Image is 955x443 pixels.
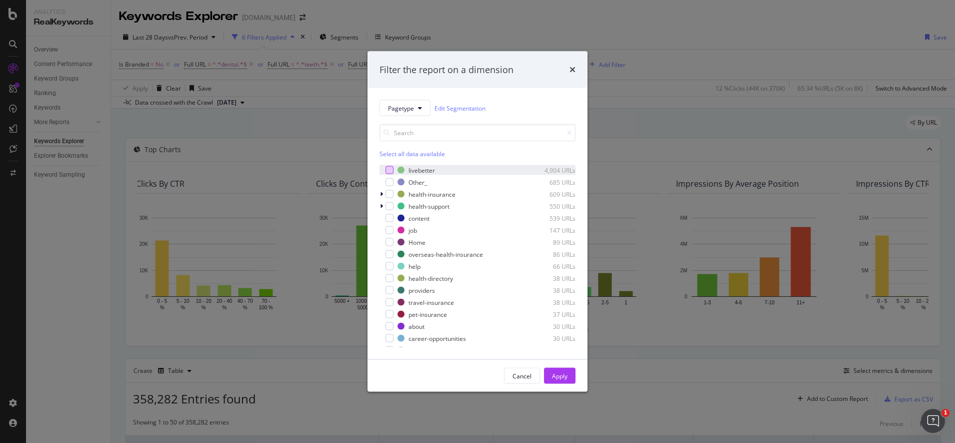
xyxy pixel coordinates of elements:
[408,250,483,258] div: overseas-health-insurance
[526,226,575,234] div: 147 URLs
[526,178,575,186] div: 685 URLs
[569,63,575,76] div: times
[388,104,414,112] span: Pagetype
[526,334,575,342] div: 30 URLs
[526,262,575,270] div: 66 URLs
[408,310,447,318] div: pet-insurance
[408,298,454,306] div: travel-insurance
[379,63,513,76] div: Filter the report on a dimension
[526,250,575,258] div: 86 URLs
[408,238,425,246] div: Home
[408,214,429,222] div: content
[408,166,435,174] div: livebetter
[408,274,453,282] div: health-directory
[408,286,435,294] div: providers
[512,371,531,380] div: Cancel
[408,202,449,210] div: health-support
[552,371,567,380] div: Apply
[526,286,575,294] div: 38 URLs
[526,202,575,210] div: 550 URLs
[526,166,575,174] div: 4,904 URLs
[408,190,455,198] div: health-insurance
[379,124,575,142] input: Search
[526,310,575,318] div: 37 URLs
[367,51,587,392] div: modal
[408,226,417,234] div: job
[408,262,420,270] div: help
[408,334,466,342] div: career-opportunities
[434,103,485,113] a: Edit Segmentation
[504,368,540,384] button: Cancel
[526,298,575,306] div: 38 URLs
[408,322,424,330] div: about
[526,274,575,282] div: 38 URLs
[526,214,575,222] div: 539 URLs
[941,409,949,417] span: 1
[526,238,575,246] div: 89 URLs
[526,190,575,198] div: 609 URLs
[379,100,430,116] button: Pagetype
[544,368,575,384] button: Apply
[408,178,427,186] div: Other_
[526,346,575,354] div: 19 URLs
[408,346,415,354] div: go
[526,322,575,330] div: 30 URLs
[921,409,945,433] iframe: Intercom live chat
[379,150,575,158] div: Select all data available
